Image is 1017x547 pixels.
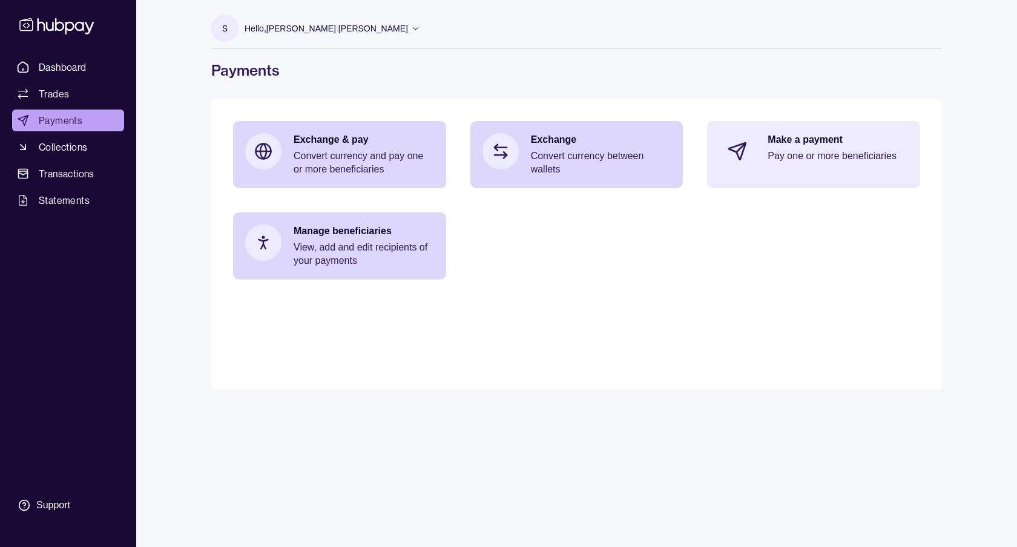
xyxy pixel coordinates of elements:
[12,163,124,185] a: Transactions
[768,133,908,146] p: Make a payment
[36,499,70,512] div: Support
[211,61,942,80] h1: Payments
[294,224,434,238] p: Manage beneficiaries
[12,189,124,211] a: Statements
[294,149,434,176] p: Convert currency and pay one or more beneficiaries
[470,121,683,188] a: ExchangeConvert currency between wallets
[12,56,124,78] a: Dashboard
[294,133,434,146] p: Exchange & pay
[12,110,124,131] a: Payments
[707,121,920,182] a: Make a paymentPay one or more beneficiaries
[39,60,87,74] span: Dashboard
[768,149,908,163] p: Pay one or more beneficiaries
[531,133,671,146] p: Exchange
[531,149,671,176] p: Convert currency between wallets
[39,166,94,181] span: Transactions
[39,193,90,208] span: Statements
[39,113,82,128] span: Payments
[12,83,124,105] a: Trades
[12,136,124,158] a: Collections
[12,493,124,518] a: Support
[39,87,69,101] span: Trades
[222,22,228,35] p: S
[233,212,446,280] a: Manage beneficiariesView, add and edit recipients of your payments
[245,22,408,35] p: Hello, [PERSON_NAME] [PERSON_NAME]
[39,140,87,154] span: Collections
[294,241,434,267] p: View, add and edit recipients of your payments
[233,121,446,188] a: Exchange & payConvert currency and pay one or more beneficiaries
